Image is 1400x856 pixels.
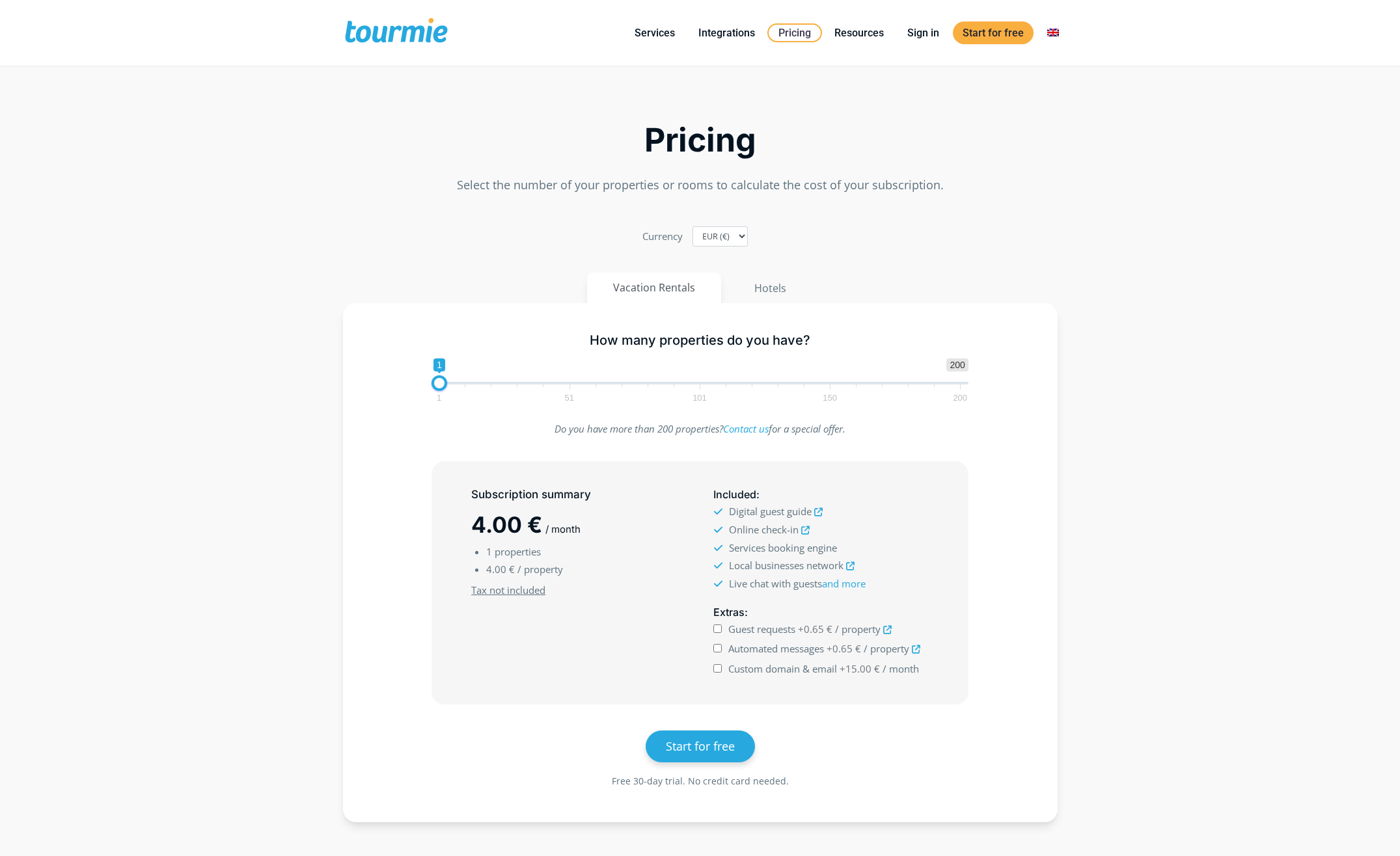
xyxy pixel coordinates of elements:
[563,395,576,401] span: 51
[713,606,745,619] span: Extras
[471,487,686,503] h5: Subscription summary
[835,622,881,635] span: / property
[953,21,1034,44] a: Start for free
[728,662,837,675] span: Custom domain & email
[689,25,765,41] a: Integrations
[471,511,542,538] span: 4.00 €
[432,420,968,438] p: Do you have more than 200 properties? for a special offer.
[642,228,683,245] label: Currency
[432,332,968,349] h5: How many properties do you have?
[486,545,492,558] span: 1
[951,395,969,401] span: 200
[864,642,909,655] span: / property
[821,395,839,401] span: 150
[946,358,968,371] span: 200
[713,488,756,501] span: Included
[713,604,928,621] h5: :
[545,523,581,535] span: / month
[827,642,861,655] span: +0.65 €
[625,25,685,41] a: Services
[723,422,769,435] a: Contact us
[898,25,949,41] a: Sign in
[691,395,709,401] span: 101
[495,545,541,558] span: properties
[822,577,866,590] a: and more
[840,662,880,675] span: +15.00 €
[612,775,789,787] span: Free 30-day trial. No credit card needed.
[728,273,813,304] button: Hotels
[798,622,832,635] span: +0.65 €
[883,662,919,675] span: / month
[728,622,795,635] span: Guest requests
[729,541,837,554] span: Services booking engine
[343,125,1058,155] h2: Pricing
[435,395,443,401] span: 1
[713,487,928,503] h5: :
[729,505,812,518] span: Digital guest guide
[729,577,866,590] span: Live chat with guests
[666,738,735,754] span: Start for free
[767,23,822,42] a: Pricing
[646,730,755,762] a: Start for free
[433,358,445,371] span: 1
[729,559,844,572] span: Local businesses network
[471,583,545,596] u: Tax not included
[517,563,563,576] span: / property
[729,523,799,536] span: Online check-in
[825,25,894,41] a: Resources
[587,273,721,303] button: Vacation Rentals
[343,176,1058,194] p: Select the number of your properties or rooms to calculate the cost of your subscription.
[728,642,824,655] span: Automated messages
[486,563,515,576] span: 4.00 €
[1037,25,1069,41] a: Switch to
